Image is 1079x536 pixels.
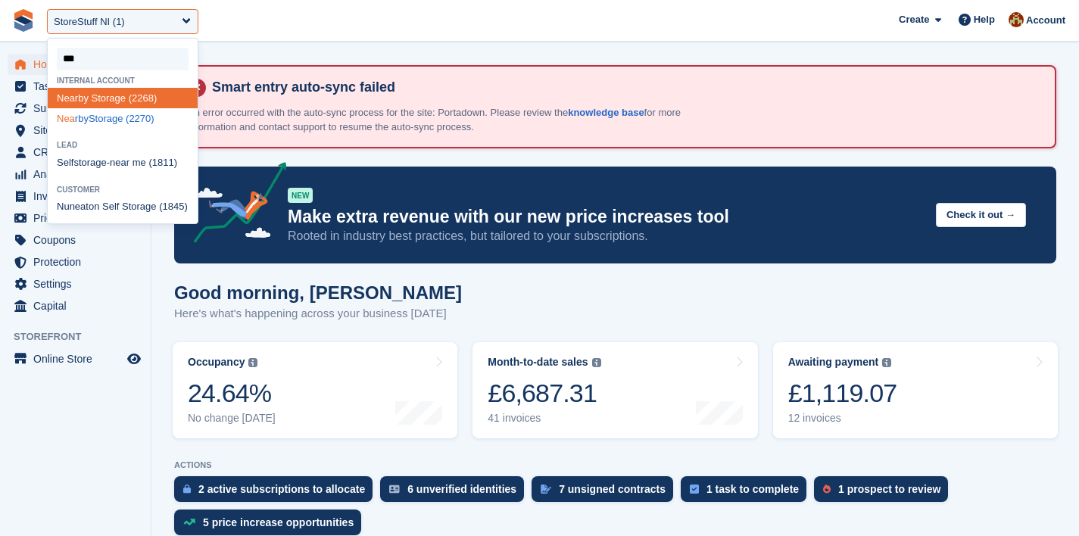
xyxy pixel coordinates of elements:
[33,54,124,75] span: Home
[936,203,1026,228] button: Check it out →
[8,98,143,119] a: menu
[57,113,75,124] span: Nea
[407,483,516,495] div: 6 unverified identities
[389,485,400,494] img: verify_identity-adf6edd0f0f0b5bbfe63781bf79b02c33cf7c696d77639b501bdc392416b5a36.svg
[681,476,814,510] a: 1 task to complete
[8,295,143,316] a: menu
[532,476,681,510] a: 7 unsigned contracts
[8,348,143,369] a: menu
[690,485,699,494] img: task-75834270c22a3079a89374b754ae025e5fb1db73e45f91037f5363f120a921f8.svg
[33,76,124,97] span: Tasks
[33,229,124,251] span: Coupons
[33,348,124,369] span: Online Store
[33,207,124,229] span: Pricing
[899,12,929,27] span: Create
[33,185,124,207] span: Invoices
[1026,13,1065,28] span: Account
[33,164,124,185] span: Analytics
[788,378,897,409] div: £1,119.07
[48,141,198,149] div: Lead
[110,157,126,168] span: nea
[488,378,600,409] div: £6,687.31
[57,92,75,104] span: Nea
[174,476,380,510] a: 2 active subscriptions to allocate
[14,329,151,344] span: Storefront
[33,98,124,119] span: Subscriptions
[33,251,124,273] span: Protection
[823,485,831,494] img: prospect-51fa495bee0391a8d652442698ab0144808aea92771e9ea1ae160a38d050c398.svg
[188,356,245,369] div: Occupancy
[288,206,924,228] p: Make extra revenue with our new price increases tool
[181,162,287,248] img: price-adjustments-announcement-icon-8257ccfd72463d97f412b2fc003d46551f7dbcb40ab6d574587a9cd5c0d94...
[125,350,143,368] a: Preview store
[8,207,143,229] a: menu
[48,197,198,217] div: Nu ton Self Storage (1845)
[788,412,897,425] div: 12 invoices
[8,54,143,75] a: menu
[1009,12,1024,27] img: Steven
[198,483,365,495] div: 2 active subscriptions to allocate
[206,79,1043,96] h4: Smart entry auto-sync failed
[33,120,124,141] span: Sites
[592,358,601,367] img: icon-info-grey-7440780725fd019a000dd9b08b2336e03edf1995a4989e88bcd33f0948082b44.svg
[8,273,143,294] a: menu
[8,229,143,251] a: menu
[70,201,86,212] span: nea
[541,485,551,494] img: contract_signature_icon-13c848040528278c33f63329250d36e43548de30e8caae1d1a13099fd9432cc5.svg
[203,516,354,528] div: 5 price increase opportunities
[174,282,462,303] h1: Good morning, [PERSON_NAME]
[488,412,600,425] div: 41 invoices
[174,460,1056,470] p: ACTIONS
[48,153,198,173] div: Selfstorage- r me (1811)
[173,342,457,438] a: Occupancy 24.64% No change [DATE]
[33,142,124,163] span: CRM
[248,358,257,367] img: icon-info-grey-7440780725fd019a000dd9b08b2336e03edf1995a4989e88bcd33f0948082b44.svg
[48,108,198,129] div: rbyStorage (2270)
[488,356,588,369] div: Month-to-date sales
[33,273,124,294] span: Settings
[183,519,195,525] img: price_increase_opportunities-93ffe204e8149a01c8c9dc8f82e8f89637d9d84a8eef4429ea346261dce0b2c0.svg
[183,484,191,494] img: active_subscription_to_allocate_icon-d502201f5373d7db506a760aba3b589e785aa758c864c3986d89f69b8ff3...
[288,188,313,203] div: NEW
[814,476,956,510] a: 1 prospect to review
[33,295,124,316] span: Capital
[188,378,276,409] div: 24.64%
[974,12,995,27] span: Help
[188,412,276,425] div: No change [DATE]
[48,88,198,108] div: rby Storage (2268)
[568,107,644,118] a: knowledge base
[174,305,462,323] p: Here's what's happening across your business [DATE]
[380,476,532,510] a: 6 unverified identities
[8,185,143,207] a: menu
[48,185,198,194] div: Customer
[288,228,924,245] p: Rooted in industry best practices, but tailored to your subscriptions.
[8,76,143,97] a: menu
[8,164,143,185] a: menu
[788,356,879,369] div: Awaiting payment
[48,76,198,85] div: Internal account
[838,483,940,495] div: 1 prospect to review
[706,483,799,495] div: 1 task to complete
[8,120,143,141] a: menu
[8,251,143,273] a: menu
[8,142,143,163] a: menu
[188,105,718,135] p: An error occurred with the auto-sync process for the site: Portadown. Please review the for more ...
[882,358,891,367] img: icon-info-grey-7440780725fd019a000dd9b08b2336e03edf1995a4989e88bcd33f0948082b44.svg
[54,14,125,30] div: StoreStuff NI (1)
[472,342,757,438] a: Month-to-date sales £6,687.31 41 invoices
[773,342,1058,438] a: Awaiting payment £1,119.07 12 invoices
[12,9,35,32] img: stora-icon-8386f47178a22dfd0bd8f6a31ec36ba5ce8667c1dd55bd0f319d3a0aa187defe.svg
[559,483,666,495] div: 7 unsigned contracts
